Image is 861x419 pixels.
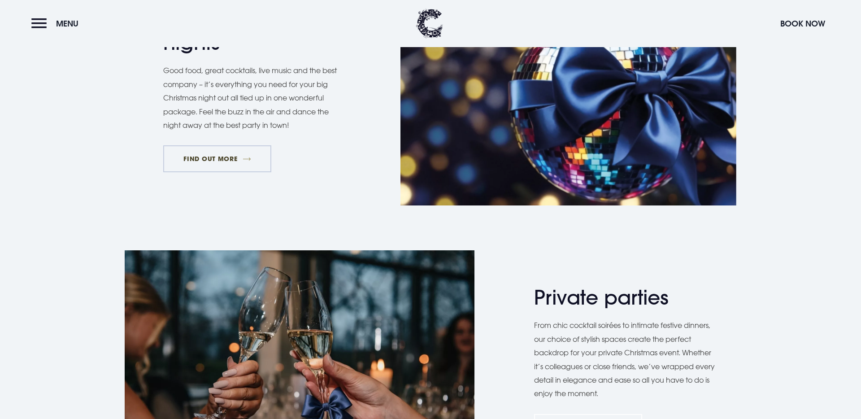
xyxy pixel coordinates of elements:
span: Menu [56,18,78,29]
h2: Christmas party nights [163,7,338,55]
button: Menu [31,14,83,33]
p: From chic cocktail soirées to intimate festive dinners, our choice of stylish spaces create the p... [534,319,718,400]
a: FIND OUT MORE [163,145,271,172]
p: Good food, great cocktails, live music and the best company – it’s everything you need for your b... [163,64,347,132]
h2: Private parties [534,286,709,310]
button: Book Now [776,14,830,33]
img: Clandeboye Lodge [416,9,443,38]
